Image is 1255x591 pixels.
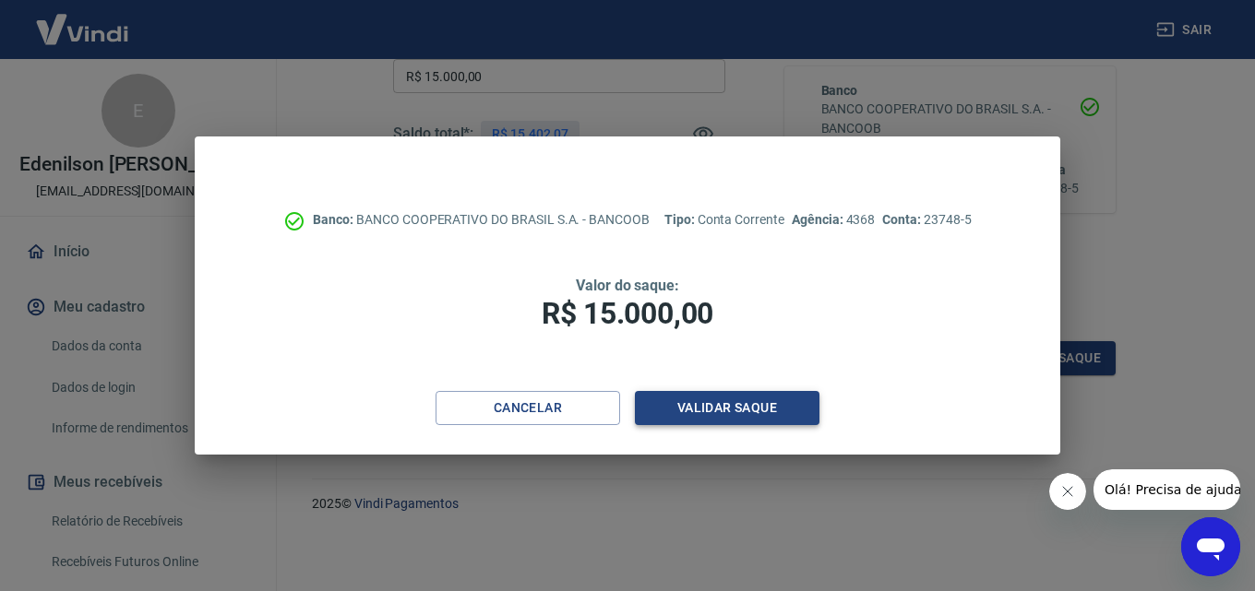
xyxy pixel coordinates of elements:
iframe: Botão para abrir a janela de mensagens [1181,517,1240,576]
span: Olá! Precisa de ajuda? [11,13,155,28]
p: Conta Corrente [664,210,784,230]
span: Banco: [313,212,356,227]
span: Conta: [882,212,924,227]
p: BANCO COOPERATIVO DO BRASIL S.A. - BANCOOB [313,210,650,230]
iframe: Fechar mensagem [1049,473,1086,510]
button: Cancelar [436,391,620,425]
span: Agência: [792,212,846,227]
p: 23748-5 [882,210,971,230]
p: 4368 [792,210,875,230]
span: Tipo: [664,212,698,227]
span: R$ 15.000,00 [542,296,713,331]
iframe: Mensagem da empresa [1094,469,1240,510]
button: Validar saque [635,391,819,425]
span: Valor do saque: [576,277,679,294]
